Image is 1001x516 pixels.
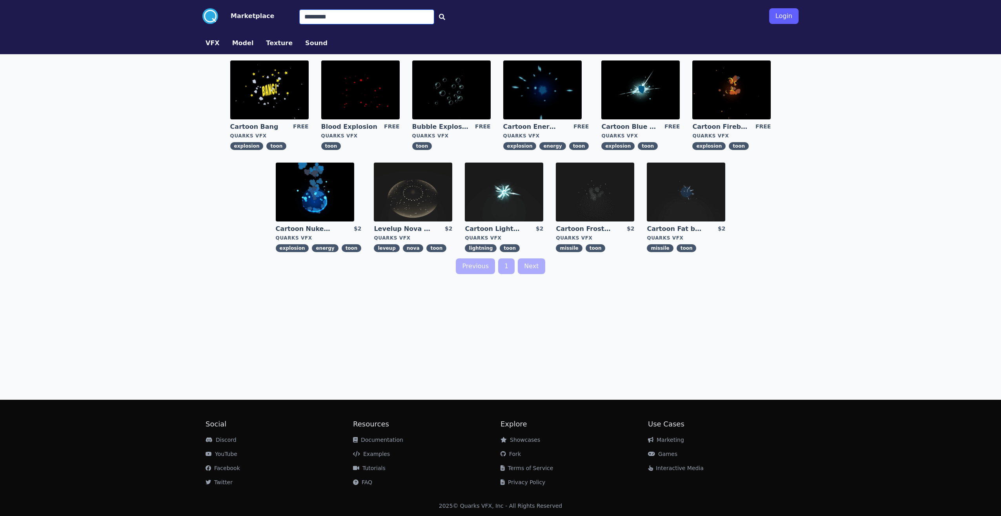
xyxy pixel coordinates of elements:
span: toon [569,142,589,150]
div: Quarks VFX [276,235,362,241]
img: imgAlt [601,60,680,119]
div: Quarks VFX [601,133,680,139]
span: nova [403,244,424,252]
a: Documentation [353,437,403,443]
span: energy [312,244,338,252]
div: $2 [445,225,452,233]
span: leveup [374,244,399,252]
a: Showcases [500,437,540,443]
a: Bubble Explosion [412,123,469,131]
span: toon [412,142,432,150]
a: Tutorials [353,465,386,471]
img: imgAlt [276,163,354,221]
a: Terms of Service [500,465,553,471]
a: Texture [260,38,299,48]
a: Next [518,258,545,274]
span: toon [638,142,658,150]
span: toon [586,244,606,252]
a: Login [769,5,799,27]
img: imgAlt [556,163,634,221]
div: FREE [475,123,490,131]
a: YouTube [206,451,237,457]
a: Model [226,38,260,48]
div: FREE [573,123,589,131]
img: imgAlt [465,163,543,221]
span: toon [729,142,749,150]
a: Twitter [206,479,233,485]
div: $2 [536,225,543,233]
a: VFX [199,38,226,48]
h2: Use Cases [648,419,795,430]
div: $2 [718,225,725,233]
img: imgAlt [503,60,582,119]
img: imgAlt [374,163,452,221]
span: toon [426,244,446,252]
div: FREE [384,123,399,131]
div: Quarks VFX [230,133,309,139]
div: Quarks VFX [692,133,771,139]
span: toon [321,142,341,150]
a: FAQ [353,479,372,485]
a: Fork [500,451,521,457]
div: $2 [627,225,634,233]
a: Previous [456,258,495,274]
h2: Resources [353,419,500,430]
a: Marketing [648,437,684,443]
h2: Social [206,419,353,430]
input: Search [299,9,434,24]
a: Sound [299,38,334,48]
button: Marketplace [231,11,274,21]
div: 2025 © Quarks VFX, Inc - All Rights Reserved [439,502,562,510]
button: Model [232,38,254,48]
span: energy [539,142,566,150]
span: explosion [692,142,726,150]
a: 1 [498,258,515,274]
span: toon [500,244,520,252]
a: Interactive Media [648,465,704,471]
div: FREE [293,123,308,131]
span: toon [677,244,697,252]
a: Facebook [206,465,240,471]
a: Discord [206,437,237,443]
a: Cartoon Fireball Explosion [692,123,749,131]
div: Quarks VFX [503,133,589,139]
h2: Explore [500,419,648,430]
span: explosion [601,142,635,150]
div: Quarks VFX [647,235,725,241]
a: Games [648,451,677,457]
span: toon [342,244,362,252]
a: Cartoon Bang [230,123,287,131]
div: Quarks VFX [465,235,543,241]
a: Cartoon Frost Missile Explosion [556,225,612,233]
a: Cartoon Lightning Ball Explosion [465,225,521,233]
a: Cartoon Blue Gas Explosion [601,123,658,131]
a: Cartoon Fat bullet explosion [647,225,703,233]
span: toon [266,142,286,150]
img: imgAlt [321,60,400,119]
button: VFX [206,38,220,48]
span: explosion [276,244,309,252]
div: FREE [755,123,771,131]
a: Marketplace [218,11,274,21]
a: Privacy Policy [500,479,545,485]
div: Quarks VFX [556,235,634,241]
img: imgAlt [647,163,725,221]
div: Quarks VFX [374,235,452,241]
a: Blood Explosion [321,123,378,131]
a: Cartoon Energy Explosion [503,123,560,131]
img: imgAlt [692,60,771,119]
span: explosion [503,142,537,150]
div: $2 [354,225,361,233]
img: imgAlt [230,60,309,119]
span: lightning [465,244,497,252]
button: Login [769,8,799,24]
span: explosion [230,142,264,150]
span: missile [647,244,673,252]
span: missile [556,244,582,252]
a: Cartoon Nuke Energy Explosion [276,225,332,233]
div: FREE [664,123,680,131]
a: Levelup Nova Effect [374,225,430,233]
div: Quarks VFX [321,133,400,139]
div: Quarks VFX [412,133,491,139]
button: Sound [305,38,328,48]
